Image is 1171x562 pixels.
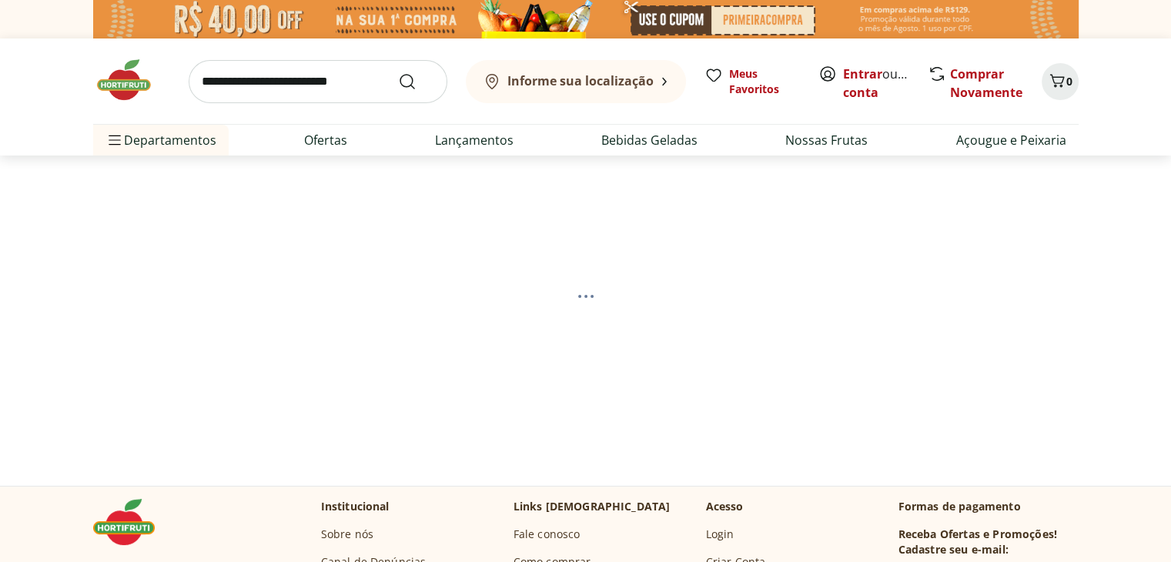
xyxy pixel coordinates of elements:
[105,122,216,159] span: Departamentos
[706,527,734,542] a: Login
[729,66,800,97] span: Meus Favoritos
[706,499,744,514] p: Acesso
[93,499,170,545] img: Hortifruti
[466,60,686,103] button: Informe sua localização
[321,527,373,542] a: Sobre nós
[435,131,514,149] a: Lançamentos
[898,542,1009,557] h3: Cadastre seu e-mail:
[514,499,671,514] p: Links [DEMOGRAPHIC_DATA]
[955,131,1066,149] a: Açougue e Peixaria
[898,499,1079,514] p: Formas de pagamento
[304,131,347,149] a: Ofertas
[601,131,698,149] a: Bebidas Geladas
[785,131,868,149] a: Nossas Frutas
[843,65,882,82] a: Entrar
[704,66,800,97] a: Meus Favoritos
[1042,63,1079,100] button: Carrinho
[843,65,928,101] a: Criar conta
[843,65,912,102] span: ou
[507,72,654,89] b: Informe sua localização
[398,72,435,91] button: Submit Search
[189,60,447,103] input: search
[321,499,390,514] p: Institucional
[898,527,1057,542] h3: Receba Ofertas e Promoções!
[105,122,124,159] button: Menu
[1066,74,1072,89] span: 0
[93,57,170,103] img: Hortifruti
[950,65,1022,101] a: Comprar Novamente
[514,527,580,542] a: Fale conosco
